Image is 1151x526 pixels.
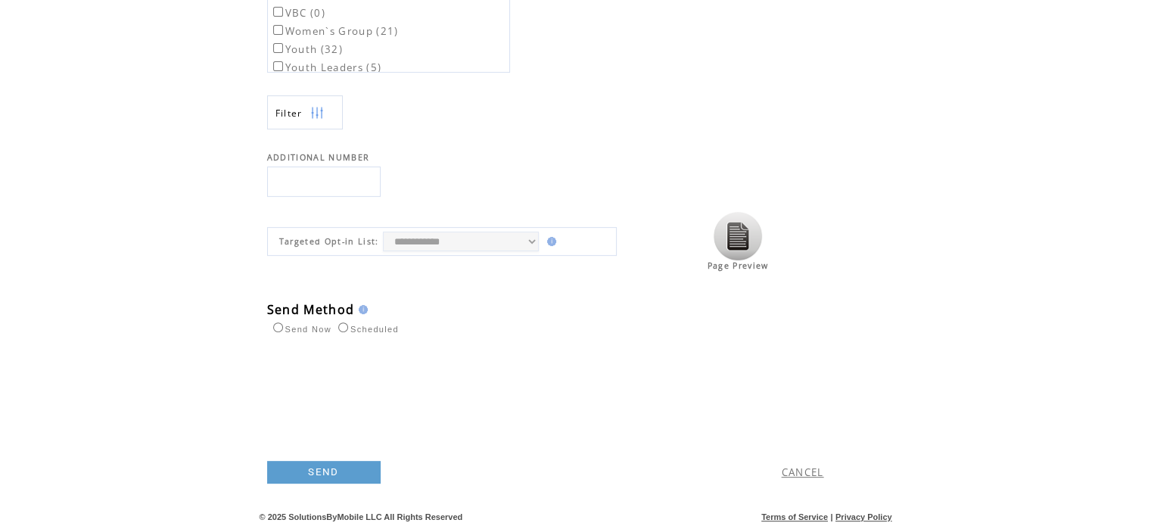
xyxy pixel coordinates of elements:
img: help.gif [354,305,368,314]
label: Women`s Group (21) [270,24,399,38]
span: ADDITIONAL NUMBER [267,152,370,163]
span: | [830,512,832,521]
a: Click to view the page preview [714,253,762,262]
img: Click to view the page preview [714,212,762,260]
span: © 2025 SolutionsByMobile LLC All Rights Reserved [260,512,463,521]
input: Youth Leaders (5) [273,61,283,71]
input: Youth (32) [273,43,283,53]
span: Send Method [267,301,355,318]
input: VBC (0) [273,7,283,17]
label: Youth Leaders (5) [270,61,382,74]
img: filters.png [310,96,324,130]
span: Show filters [275,107,303,120]
input: Scheduled [338,322,348,332]
label: Send Now [269,325,331,334]
a: Filter [267,95,343,129]
input: Send Now [273,322,283,332]
span: Page Preview [708,260,769,271]
label: Youth (32) [270,42,343,56]
img: help.gif [543,237,556,246]
label: VBC (0) [270,6,325,20]
a: CANCEL [782,465,824,479]
span: Targeted Opt-in List: [279,236,379,247]
a: Privacy Policy [835,512,892,521]
a: SEND [267,461,381,484]
input: Women`s Group (21) [273,25,283,35]
a: Terms of Service [761,512,828,521]
label: Scheduled [334,325,399,334]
